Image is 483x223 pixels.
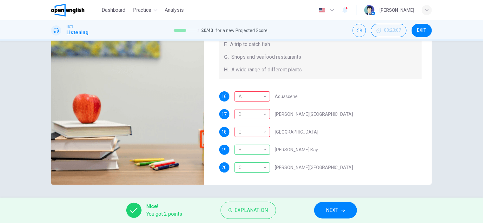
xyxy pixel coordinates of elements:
button: NEXT [314,202,357,219]
div: Mute [353,24,366,37]
span: 20 [222,165,227,170]
span: NEXT [326,206,339,215]
div: G [235,127,270,137]
div: H [235,145,270,155]
div: [PERSON_NAME] [380,6,414,14]
div: E [235,109,270,119]
div: C [235,162,270,173]
button: Explanation [221,202,276,219]
a: OpenEnglish logo [51,4,99,16]
div: A [235,88,268,106]
span: 20 / 40 [202,27,213,34]
span: Analysis [165,6,184,14]
span: Nice! [147,203,182,210]
span: Explanation [235,206,268,215]
span: H. [224,66,229,74]
button: EXIT [412,24,432,37]
button: Dashboard [99,4,128,16]
span: Practice [133,6,152,14]
div: Hide [371,24,407,37]
img: Darwin, Australia [51,30,204,185]
button: Analysis [162,4,187,16]
span: IELTS [66,24,74,29]
div: C [235,159,268,177]
span: Aquascene [275,94,298,99]
button: Practice [131,4,160,16]
img: en [318,8,326,13]
span: A trip to catch fish [230,41,270,48]
span: EXIT [417,28,427,33]
span: G. [224,53,229,61]
span: 17 [222,112,227,116]
span: Shops and seafood restaurants [232,53,301,61]
span: 16 [222,94,227,99]
div: H [235,141,268,159]
div: B [235,91,270,102]
span: F. [224,41,228,48]
img: OpenEnglish logo [51,4,84,16]
img: Profile picture [364,5,374,15]
span: [PERSON_NAME][GEOGRAPHIC_DATA] [275,165,353,170]
span: for a new Projected Score [216,27,268,34]
h1: Listening [66,29,89,36]
span: 00:23:07 [384,28,401,33]
span: 18 [222,130,227,134]
div: E [235,123,268,141]
span: A wide range of different plants [232,66,302,74]
span: 19 [222,148,227,152]
span: [PERSON_NAME] Bay [275,148,318,152]
span: Dashboard [102,6,126,14]
div: D [235,105,268,123]
span: [PERSON_NAME][GEOGRAPHIC_DATA] [275,112,353,116]
button: 00:23:07 [371,24,407,37]
span: You got 2 points [147,210,182,218]
span: [GEOGRAPHIC_DATA] [275,130,319,134]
